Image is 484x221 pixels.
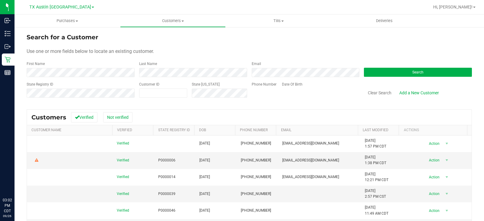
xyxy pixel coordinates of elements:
[365,138,386,149] span: [DATE] 1:57 PM CDT
[412,70,423,74] span: Search
[139,61,157,67] label: Last Name
[120,18,225,24] span: Customers
[5,31,11,37] inline-svg: Inventory
[117,208,129,213] span: Verified
[423,190,443,198] span: Action
[199,158,210,163] span: [DATE]
[282,158,339,163] span: [EMAIL_ADDRESS][DOMAIN_NAME]
[117,174,129,180] span: Verified
[252,61,261,67] label: Email
[192,82,220,87] label: State [US_STATE]
[27,48,154,54] span: Use one or more fields below to locate an existing customer.
[31,128,61,132] a: Customer Name
[34,158,39,163] div: Warning - Level 2
[423,156,443,164] span: Action
[199,208,210,213] span: [DATE]
[443,173,451,181] span: select
[332,15,437,27] a: Deliveries
[241,174,271,180] span: [PHONE_NUMBER]
[365,205,388,216] span: [DATE] 11:49 AM CDT
[282,141,339,146] span: [EMAIL_ADDRESS][DOMAIN_NAME]
[117,141,129,146] span: Verified
[3,214,12,218] p: 09/26
[158,174,175,180] span: P0000014
[15,15,120,27] a: Purchases
[443,156,451,164] span: select
[27,82,53,87] label: State Registry ID
[5,18,11,24] inline-svg: Inbound
[27,61,45,67] label: First Name
[5,44,11,50] inline-svg: Outbound
[27,34,98,41] span: Search for a Customer
[443,190,451,198] span: select
[158,191,175,197] span: P0000039
[423,206,443,215] span: Action
[281,128,291,132] a: Email
[6,173,24,191] iframe: Resource center
[3,197,12,214] p: 03:02 PM CDT
[199,191,210,197] span: [DATE]
[241,158,271,163] span: [PHONE_NUMBER]
[71,112,97,122] button: Verified
[117,158,129,163] span: Verified
[226,18,331,24] span: Tills
[282,174,339,180] span: [EMAIL_ADDRESS][DOMAIN_NAME]
[433,5,473,9] span: Hi, [PERSON_NAME]!
[120,15,226,27] a: Customers
[117,191,129,197] span: Verified
[31,114,66,121] span: Customers
[252,82,276,87] label: Phone Number
[158,158,175,163] span: P0000006
[423,139,443,148] span: Action
[368,18,401,24] span: Deliveries
[199,174,210,180] span: [DATE]
[226,15,331,27] a: Tills
[241,208,271,213] span: [PHONE_NUMBER]
[158,128,190,132] a: State Registry Id
[241,191,271,197] span: [PHONE_NUMBER]
[139,82,159,87] label: Customer ID
[395,88,443,98] a: Add a New Customer
[240,128,268,132] a: Phone Number
[364,88,395,98] button: Clear Search
[29,5,91,10] span: TX Austin [GEOGRAPHIC_DATA]
[199,128,206,132] a: DOB
[423,173,443,181] span: Action
[15,18,120,24] span: Purchases
[5,70,11,76] inline-svg: Reports
[241,141,271,146] span: [PHONE_NUMBER]
[364,68,472,77] button: Search
[199,141,210,146] span: [DATE]
[117,128,132,132] a: Verified
[365,154,386,166] span: [DATE] 1:38 PM CDT
[404,128,465,132] div: Actions
[282,82,302,87] label: Date Of Birth
[443,206,451,215] span: select
[365,171,388,183] span: [DATE] 12:21 PM CDT
[365,188,386,200] span: [DATE] 2:57 PM CST
[443,139,451,148] span: select
[5,57,11,63] inline-svg: Retail
[158,208,175,213] span: P0000046
[363,128,388,132] a: Last Modified
[103,112,132,122] button: Not verified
